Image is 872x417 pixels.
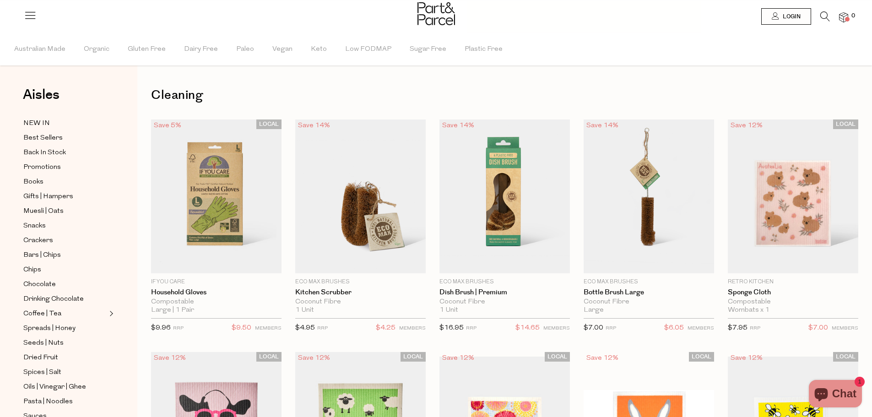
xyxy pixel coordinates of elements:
div: Coconut Fibre [439,298,570,306]
span: LOCAL [545,352,570,362]
button: Expand/Collapse Coffee | Tea [107,308,114,319]
span: Chocolate [23,279,56,290]
a: Pasta | Noodles [23,396,107,407]
span: Large [584,306,604,314]
span: Best Sellers [23,133,63,144]
a: Muesli | Oats [23,206,107,217]
span: Chips [23,265,41,276]
span: $6.05 [664,322,684,334]
span: Organic [84,33,109,65]
a: Spices | Salt [23,367,107,378]
span: Large | 1 Pair [151,306,194,314]
span: Snacks [23,221,46,232]
a: Sponge Cloth [728,288,858,297]
img: Sponge Cloth [728,119,858,273]
div: Save 12% [584,352,621,364]
span: Gluten Free [128,33,166,65]
span: $16.95 [439,325,464,331]
a: Spreads | Honey [23,323,107,334]
span: Spreads | Honey [23,323,76,334]
span: Crackers [23,235,53,246]
span: Australian Made [14,33,65,65]
span: Gifts | Hampers [23,191,73,202]
small: RRP [173,326,184,331]
span: Keto [311,33,327,65]
h1: Cleaning [151,85,858,106]
p: Retro Kitchen [728,278,858,286]
div: Coconut Fibre [295,298,426,306]
img: Bottle Brush Large [584,119,714,273]
img: Household Gloves [151,119,282,273]
p: Eco Max Brushes [295,278,426,286]
span: $7.00 [808,322,828,334]
img: Kitchen Scrubber [295,119,426,273]
small: RRP [317,326,328,331]
span: Login [780,13,801,21]
span: $7.95 [728,325,747,331]
a: Promotions [23,162,107,173]
span: Plastic Free [465,33,503,65]
inbox-online-store-chat: Shopify online store chat [806,380,865,410]
small: RRP [606,326,616,331]
span: Books [23,177,43,188]
div: Save 14% [295,119,333,132]
span: LOCAL [256,352,282,362]
span: 0 [849,12,857,20]
span: LOCAL [833,352,858,362]
span: Aisles [23,85,60,105]
a: Login [761,8,811,25]
span: $9.96 [151,325,171,331]
small: MEMBERS [832,326,858,331]
div: Coconut Fibre [584,298,714,306]
span: Vegan [272,33,292,65]
span: $4.95 [295,325,315,331]
span: $4.25 [376,322,395,334]
a: Coffee | Tea [23,308,107,320]
p: Eco Max Brushes [584,278,714,286]
span: LOCAL [833,119,858,129]
small: MEMBERS [543,326,570,331]
p: If You Care [151,278,282,286]
span: Coffee | Tea [23,309,61,320]
span: Oils | Vinegar | Ghee [23,382,86,393]
div: Save 12% [151,352,189,364]
span: $9.50 [232,322,251,334]
p: Eco Max Brushes [439,278,570,286]
small: MEMBERS [688,326,714,331]
span: Sugar Free [410,33,446,65]
a: Chips [23,264,107,276]
a: Seeds | Nuts [23,337,107,349]
div: Save 12% [728,352,765,364]
a: Dried Fruit [23,352,107,363]
a: NEW IN [23,118,107,129]
small: RRP [466,326,477,331]
span: 1 Unit [439,306,458,314]
a: Kitchen Scrubber [295,288,426,297]
div: Save 14% [584,119,621,132]
a: Household Gloves [151,288,282,297]
span: $14.65 [515,322,540,334]
a: Oils | Vinegar | Ghee [23,381,107,393]
span: Paleo [236,33,254,65]
span: Back In Stock [23,147,66,158]
div: Compostable [151,298,282,306]
span: 1 Unit [295,306,314,314]
a: Best Sellers [23,132,107,144]
div: Save 12% [295,352,333,364]
a: Bottle Brush Large [584,288,714,297]
small: MEMBERS [255,326,282,331]
a: Dish Brush | Premium [439,288,570,297]
span: Seeds | Nuts [23,338,64,349]
a: Books [23,176,107,188]
span: Bars | Chips [23,250,61,261]
a: Back In Stock [23,147,107,158]
span: LOCAL [689,352,714,362]
span: Promotions [23,162,61,173]
a: 0 [839,12,848,22]
div: Compostable [728,298,858,306]
span: Muesli | Oats [23,206,64,217]
small: RRP [750,326,760,331]
a: Snacks [23,220,107,232]
span: Pasta | Noodles [23,396,73,407]
img: Dish Brush | Premium [439,119,570,273]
